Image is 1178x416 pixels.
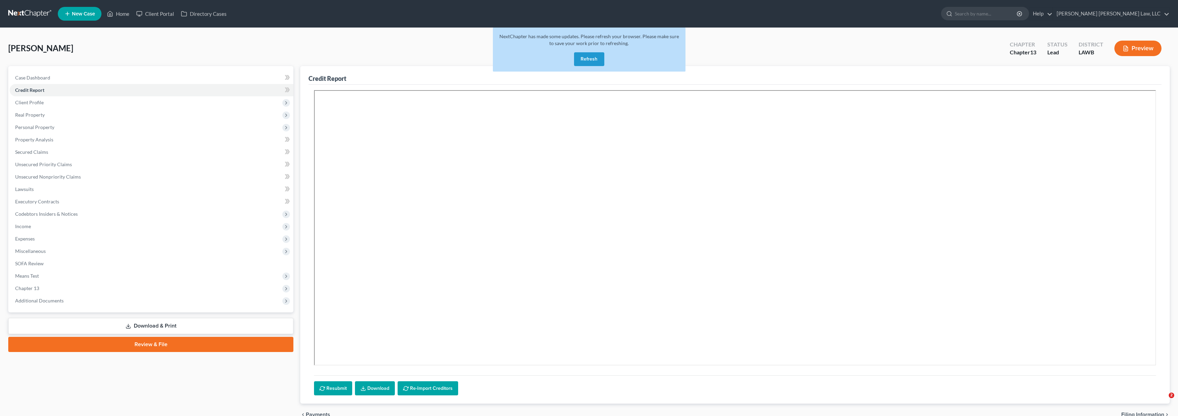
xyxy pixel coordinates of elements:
span: Personal Property [15,124,54,130]
a: Executory Contracts [10,195,293,208]
span: Credit Report [15,87,44,93]
a: Help [1029,8,1052,20]
span: SOFA Review [15,260,44,266]
a: Unsecured Priority Claims [10,158,293,171]
a: Download [355,381,395,396]
a: Directory Cases [177,8,230,20]
span: Expenses [15,236,35,242]
a: Download & Print [8,318,293,334]
span: Lawsuits [15,186,34,192]
button: Refresh [574,52,604,66]
div: Credit Report [309,74,346,83]
div: Lead [1047,49,1068,56]
div: Chapter [1010,49,1036,56]
span: Income [15,223,31,229]
a: Secured Claims [10,146,293,158]
a: Home [104,8,133,20]
div: Status [1047,41,1068,49]
button: Preview [1114,41,1161,56]
span: Additional Documents [15,298,64,303]
span: Unsecured Priority Claims [15,161,72,167]
input: Search by name... [955,7,1018,20]
span: Secured Claims [15,149,48,155]
a: Review & File [8,337,293,352]
iframe: Intercom live chat [1155,393,1171,409]
span: [PERSON_NAME] [8,43,73,53]
a: Unsecured Nonpriority Claims [10,171,293,183]
span: Means Test [15,273,39,279]
span: Property Analysis [15,137,53,142]
a: [PERSON_NAME] [PERSON_NAME] Law, LLC [1053,8,1169,20]
span: Client Profile [15,99,44,105]
div: District [1079,41,1103,49]
span: 13 [1030,49,1036,55]
span: Executory Contracts [15,199,59,204]
span: New Case [72,11,95,17]
button: Resubmit [314,381,352,396]
span: Codebtors Insiders & Notices [15,211,78,217]
span: Chapter 13 [15,285,39,291]
span: Real Property [15,112,45,118]
a: Case Dashboard [10,72,293,84]
a: Lawsuits [10,183,293,195]
span: 2 [1169,393,1174,398]
span: NextChapter has made some updates. Please refresh your browser. Please make sure to save your wor... [499,33,679,46]
div: Chapter [1010,41,1036,49]
a: SOFA Review [10,257,293,270]
div: LAWB [1079,49,1103,56]
span: Case Dashboard [15,75,50,81]
button: Re-Import Creditors [398,381,458,396]
span: Unsecured Nonpriority Claims [15,174,81,180]
span: Miscellaneous [15,248,46,254]
a: Credit Report [10,84,293,96]
a: Client Portal [133,8,177,20]
a: Property Analysis [10,134,293,146]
